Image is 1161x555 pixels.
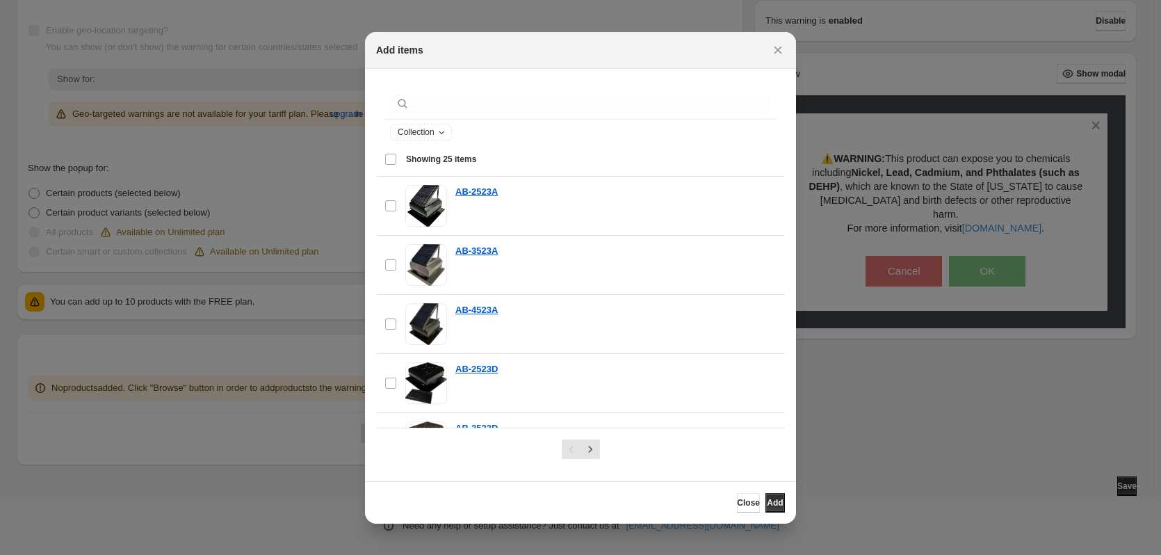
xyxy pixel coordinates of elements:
[405,362,447,404] img: AB-2523D
[376,43,423,57] h2: Add items
[405,244,447,286] img: AB-3523A
[398,127,435,138] span: Collection
[407,185,445,227] img: AB-2523A
[737,497,760,508] span: Close
[768,40,788,60] button: Close
[580,440,600,459] button: Next
[765,493,785,513] button: Add
[391,124,451,140] button: Collection
[455,244,498,258] a: AB-3523A
[405,421,447,463] img: AB-3523D
[767,497,783,508] span: Add
[455,421,498,435] a: AB-3523D
[455,303,498,317] a: AB-4523A
[455,362,498,376] a: AB-2523D
[406,154,476,165] span: Showing 25 items
[455,185,498,199] a: AB-2523A
[562,440,600,459] nav: Pagination
[737,493,760,513] button: Close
